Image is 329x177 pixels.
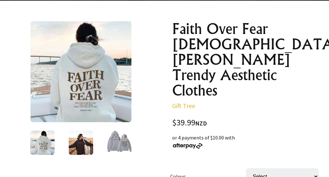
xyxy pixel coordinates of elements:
[172,102,195,110] a: Gift Tree
[172,119,324,127] div: $39.99
[30,131,55,155] img: Faith Over Fear Christian Hoodie Trendy Aesthetic Clothes
[107,131,132,155] img: Faith Over Fear Christian Hoodie Trendy Aesthetic Clothes
[172,143,203,149] img: Afterpay
[172,134,324,149] div: or 4 payments of $10.00 with
[195,120,207,127] span: NZD
[31,21,132,122] img: Faith Over Fear Christian Hoodie Trendy Aesthetic Clothes
[172,21,324,98] h1: Faith Over Fear [DEMOGRAPHIC_DATA][PERSON_NAME] Trendy Aesthetic Clothes
[69,131,93,155] img: Faith Over Fear Christian Hoodie Trendy Aesthetic Clothes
